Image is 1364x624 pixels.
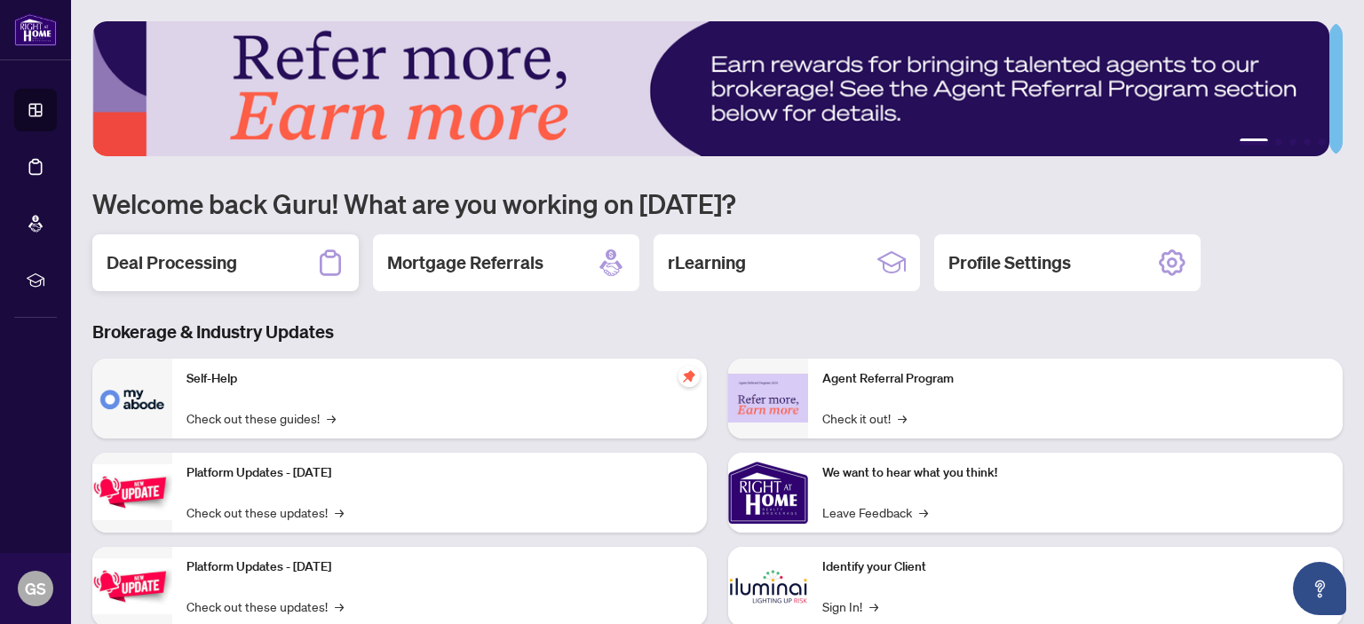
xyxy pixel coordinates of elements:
[25,576,46,601] span: GS
[186,557,693,577] p: Platform Updates - [DATE]
[92,186,1343,220] h1: Welcome back Guru! What are you working on [DATE]?
[1289,138,1297,146] button: 3
[186,502,344,522] a: Check out these updates!→
[1275,138,1282,146] button: 2
[822,557,1328,577] p: Identify your Client
[822,502,928,522] a: Leave Feedback→
[1304,138,1311,146] button: 4
[728,453,808,533] img: We want to hear what you think!
[728,374,808,423] img: Agent Referral Program
[898,408,907,428] span: →
[327,408,336,428] span: →
[919,502,928,522] span: →
[92,558,172,614] img: Platform Updates - July 8, 2025
[1240,138,1268,146] button: 1
[92,21,1329,156] img: Slide 0
[678,366,700,387] span: pushpin
[668,250,746,275] h2: rLearning
[107,250,237,275] h2: Deal Processing
[1293,562,1346,615] button: Open asap
[948,250,1071,275] h2: Profile Settings
[92,320,1343,344] h3: Brokerage & Industry Updates
[186,408,336,428] a: Check out these guides!→
[186,463,693,483] p: Platform Updates - [DATE]
[186,596,344,616] a: Check out these updates!→
[387,250,543,275] h2: Mortgage Referrals
[822,369,1328,389] p: Agent Referral Program
[92,464,172,520] img: Platform Updates - July 21, 2025
[335,502,344,522] span: →
[822,463,1328,483] p: We want to hear what you think!
[186,369,693,389] p: Self-Help
[335,596,344,616] span: →
[92,359,172,438] img: Self-Help
[869,596,878,616] span: →
[1318,138,1325,146] button: 5
[822,596,878,616] a: Sign In!→
[14,13,57,46] img: logo
[822,408,907,428] a: Check it out!→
